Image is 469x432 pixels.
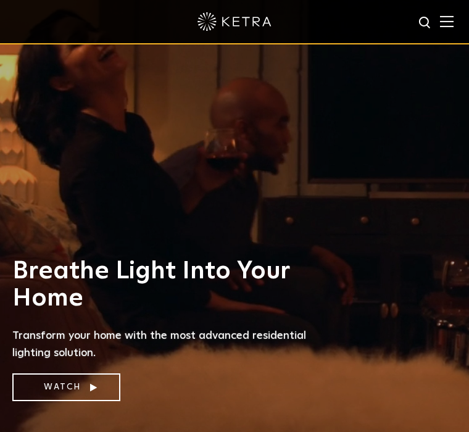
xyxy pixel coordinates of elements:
h1: Breathe Light Into Your Home [12,257,339,312]
a: Watch [12,373,120,401]
img: Hamburger%20Nav.svg [440,15,454,27]
img: ketra-logo-2019-white [197,12,272,31]
img: search icon [418,15,433,31]
p: Transform your home with the most advanced residential lighting solution. [12,327,339,363]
